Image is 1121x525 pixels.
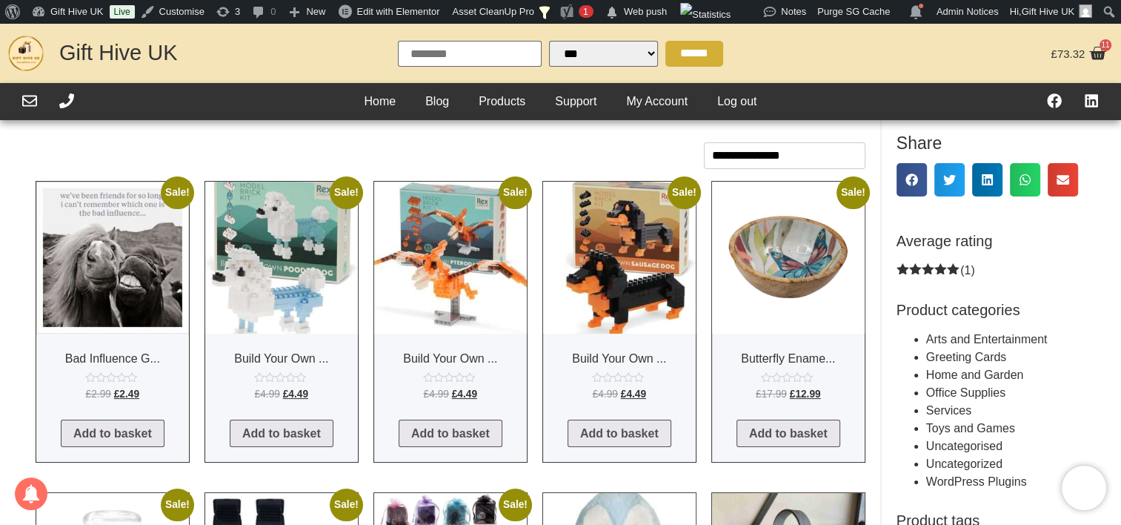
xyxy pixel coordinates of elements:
[1051,47,1057,60] span: £
[61,420,164,448] a: Add to basket: “Bad Influence Greeting Card”
[399,420,502,448] a: Add to basket: “Build Your Own Pterodactyl Dinosaur Model Brick Kit”
[1048,163,1078,197] div: Share on email
[161,489,193,521] span: Sale!
[568,420,671,448] a: Add to basket: “Build Your Own Sausage Dog Model Brick Kit”
[790,389,821,400] bdi: 12.99
[972,163,1002,197] div: Share on linkedin
[283,389,289,400] span: £
[1021,6,1074,17] span: Gift Hive UK
[114,389,120,400] span: £
[36,346,189,372] h2: Bad Influence G...
[926,333,1048,346] a: Arts and Entertainment
[499,176,531,209] span: Sale!
[736,420,840,448] a: Add to basket: “Butterfly Enamel Bowl”
[330,489,362,521] span: Sale!
[230,420,333,448] a: Add to basket: “Build Your Own Poodle Model Brick Kit”
[926,440,1002,452] a: Uncategorised
[1051,47,1085,60] bdi: 73.32
[499,489,531,521] span: Sale!
[349,90,410,113] a: Home
[926,475,1027,488] a: WordPress Plugins
[349,90,771,113] nav: Header Menu
[836,176,869,209] span: Sale!
[452,389,477,400] bdi: 4.49
[1047,93,1062,108] a: Visit our Facebook Page
[926,369,1024,381] a: Home and Garden
[86,389,92,400] span: £
[161,176,193,209] span: Sale!
[374,346,527,372] h2: Build Your Own ...
[22,93,37,108] a: Email Us
[543,182,696,334] img: Build Your Own Sausage Dog Model Brick Kit
[205,346,358,372] h2: Build Your Own ...
[756,389,787,400] bdi: 17.99
[897,135,1078,152] h5: Share
[897,263,975,277] a: Ratedout of 5(1)
[59,93,74,110] div: Call Us
[59,41,178,65] a: Gift Hive UK
[36,182,189,408] a: Sale! Bad Influence G...Rated 0 out of 5
[1010,163,1040,197] div: Share on whatsapp
[712,182,865,408] a: Sale! Butterfly Ename...Rated 0 out of 5
[410,90,464,113] a: Blog
[926,351,1007,363] a: Greeting Cards
[756,389,762,400] span: £
[668,176,700,209] span: Sale!
[424,389,430,400] span: £
[424,389,449,400] bdi: 4.99
[926,422,1015,435] a: Toys and Games
[255,389,261,400] span: £
[255,389,280,400] bdi: 4.99
[205,182,358,408] a: Sale! Build Your Own ...Rated 0 out of 5
[712,346,865,372] h2: Butterfly Ename...
[583,6,588,17] span: 1
[1047,41,1109,66] a: £73.32 11
[897,301,1078,319] h5: Product categories
[540,90,611,113] a: Support
[704,142,865,169] select: Shop order
[611,90,702,113] a: My Account
[452,389,458,400] span: £
[593,389,618,400] bdi: 4.99
[790,389,796,400] span: £
[283,389,308,400] bdi: 4.49
[423,372,478,383] div: Rated 0 out of 5
[36,182,189,334] img: Bad Influence Greeting Card
[926,404,971,417] a: Services
[593,389,599,400] span: £
[110,5,135,19] a: Live
[356,6,439,17] span: Edit with Elementor
[702,90,771,113] a: Log out
[761,372,816,383] div: Rated 0 out of 5
[1084,93,1099,108] a: Find Us On LinkedIn
[605,2,619,23] span: 
[712,182,865,334] img: Butterfly Enamel Bowl
[621,389,646,400] bdi: 4.49
[254,372,309,383] div: Rated 0 out of 5
[934,163,965,197] div: Share on twitter
[464,90,540,113] a: Products
[114,389,139,400] bdi: 2.49
[86,389,111,400] bdi: 2.99
[374,182,527,334] img: Build Your Own Pterodactyl Dinosaur Model Brick Kit
[897,163,927,197] div: Share on facebook
[680,3,731,27] img: Views over 48 hours. Click for more Jetpack Stats.
[59,93,74,108] a: Call Us
[1100,39,1111,51] span: 11
[926,386,1005,399] a: Office Supplies
[543,182,696,408] a: Sale! Build Your Own ...Rated 0 out of 5
[330,176,362,209] span: Sale!
[85,372,140,383] div: Rated 0 out of 5
[926,458,1002,470] a: Uncategorized
[1062,466,1106,510] iframe: Brevo live chat
[897,262,960,304] span: Rated out of 5
[621,389,627,400] span: £
[592,372,647,383] div: Rated 0 out of 5
[897,232,1078,250] h5: Average rating
[374,182,527,408] a: Sale! Build Your Own ...Rated 0 out of 5
[205,182,358,334] img: Build Your Own Poodle Model Brick Kit
[543,346,696,372] h2: Build Your Own ...
[7,35,44,72] img: GHUK-Site-Icon-2024-2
